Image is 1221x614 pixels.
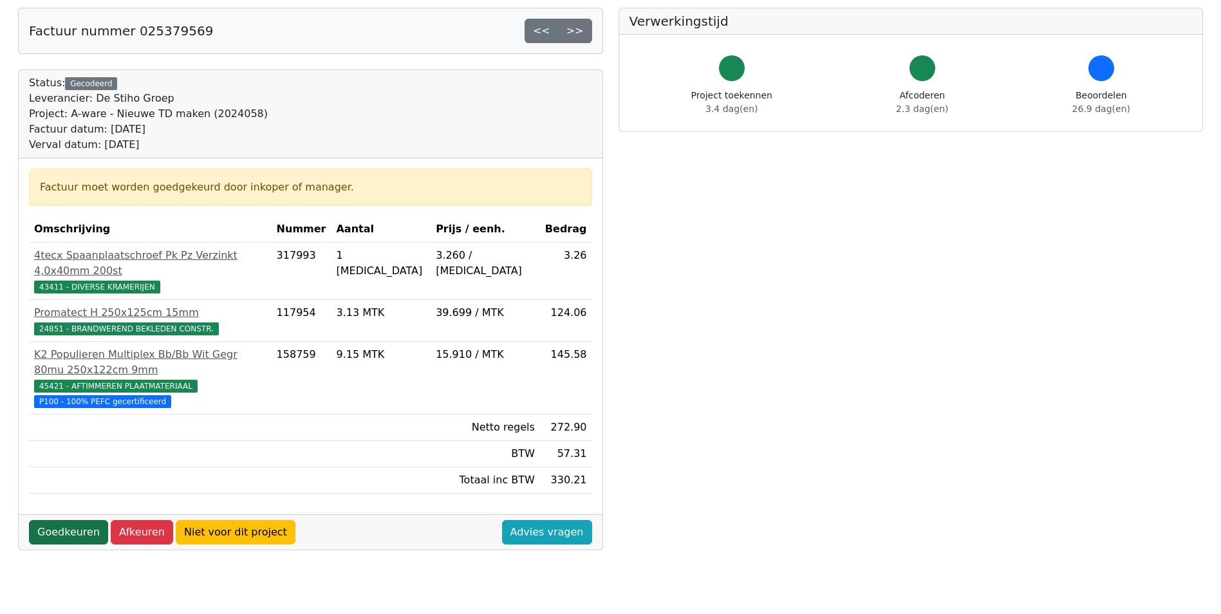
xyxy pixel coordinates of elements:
[336,248,425,279] div: 1 [MEDICAL_DATA]
[336,305,425,321] div: 3.13 MTK
[34,305,266,336] a: Promatect H 250x125cm 15mm24851 - BRANDWEREND BEKLEDEN CONSTR.
[436,248,535,279] div: 3.260 / [MEDICAL_DATA]
[29,91,268,106] div: Leverancier: De Stiho Groep
[29,137,268,153] div: Verval datum: [DATE]
[502,520,592,544] a: Advies vragen
[34,380,198,393] span: 45421 - AFTIMMEREN PLAATMATERIAAL
[34,305,266,321] div: Promatect H 250x125cm 15mm
[272,216,331,243] th: Nummer
[431,216,540,243] th: Prijs / eenh.
[29,75,268,153] div: Status:
[34,248,266,294] a: 4tecx Spaanplaatschroef Pk Pz Verzinkt 4,0x40mm 200st43411 - DIVERSE KRAMERIJEN
[34,281,160,293] span: 43411 - DIVERSE KRAMERIJEN
[540,414,592,441] td: 272.90
[331,216,431,243] th: Aantal
[40,180,581,195] div: Factuur moet worden goedgekeurd door inkoper of manager.
[34,347,266,409] a: K2 Populieren Multiplex Bb/Bb Wit Gegr 80mu 250x122cm 9mm45421 - AFTIMMEREN PLAATMATERIAAL P100 -...
[629,14,1193,29] h5: Verwerkingstijd
[896,104,948,114] span: 2.3 dag(en)
[896,89,948,116] div: Afcoderen
[540,216,592,243] th: Bedrag
[272,300,331,342] td: 117954
[34,347,266,378] div: K2 Populieren Multiplex Bb/Bb Wit Gegr 80mu 250x122cm 9mm
[272,342,331,414] td: 158759
[29,23,213,39] h5: Factuur nummer 025379569
[691,89,772,116] div: Project toekennen
[431,414,540,441] td: Netto regels
[65,77,117,90] div: Gecodeerd
[29,106,268,122] div: Project: A-ware - Nieuwe TD maken (2024058)
[431,467,540,494] td: Totaal inc BTW
[34,322,219,335] span: 24851 - BRANDWEREND BEKLEDEN CONSTR.
[431,441,540,467] td: BTW
[29,122,268,137] div: Factuur datum: [DATE]
[540,342,592,414] td: 145.58
[34,395,171,408] span: P100 - 100% PEFC gecertificeerd
[525,19,559,43] a: <<
[29,216,272,243] th: Omschrijving
[1072,89,1130,116] div: Beoordelen
[272,243,331,300] td: 317993
[29,520,108,544] a: Goedkeuren
[336,347,425,362] div: 9.15 MTK
[436,305,535,321] div: 39.699 / MTK
[176,520,295,544] a: Niet voor dit project
[540,300,592,342] td: 124.06
[1072,104,1130,114] span: 26.9 dag(en)
[436,347,535,362] div: 15.910 / MTK
[705,104,758,114] span: 3.4 dag(en)
[540,243,592,300] td: 3.26
[558,19,592,43] a: >>
[540,467,592,494] td: 330.21
[111,520,173,544] a: Afkeuren
[540,441,592,467] td: 57.31
[34,248,266,279] div: 4tecx Spaanplaatschroef Pk Pz Verzinkt 4,0x40mm 200st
